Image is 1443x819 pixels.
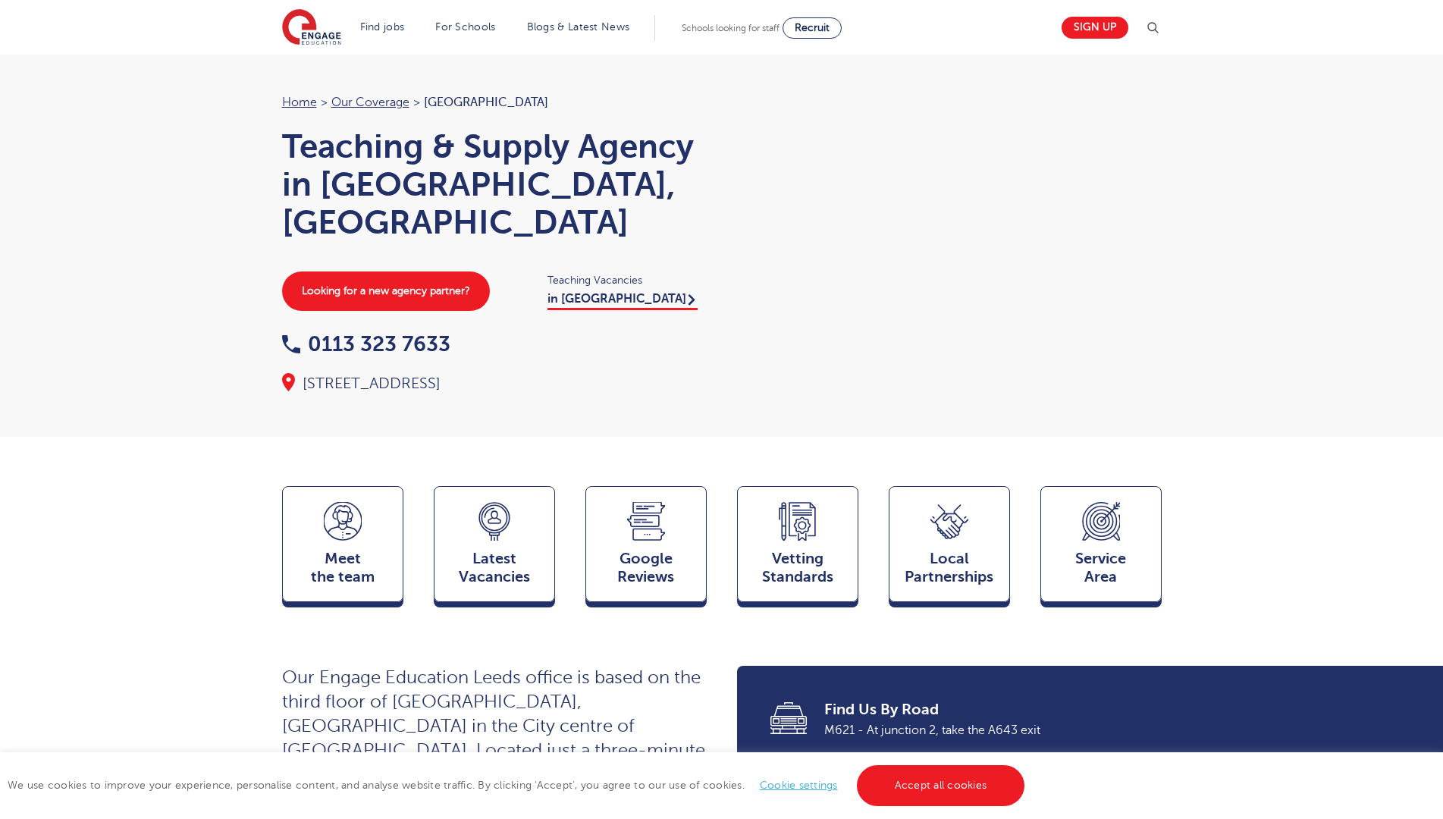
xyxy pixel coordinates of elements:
[783,17,842,39] a: Recruit
[290,550,395,586] span: Meet the team
[442,550,547,586] span: Latest Vacancies
[413,96,420,109] span: >
[585,486,707,609] a: GoogleReviews
[745,550,850,586] span: Vetting Standards
[434,486,555,609] a: LatestVacancies
[282,332,450,356] a: 0113 323 7633
[760,780,838,791] a: Cookie settings
[547,271,707,289] span: Teaching Vacancies
[360,21,405,33] a: Find jobs
[321,96,328,109] span: >
[282,9,341,47] img: Engage Education
[282,271,490,311] a: Looking for a new agency partner?
[282,486,403,609] a: Meetthe team
[527,21,630,33] a: Blogs & Latest News
[282,127,707,241] h1: Teaching & Supply Agency in [GEOGRAPHIC_DATA], [GEOGRAPHIC_DATA]
[1062,17,1128,39] a: Sign up
[824,720,1140,740] span: M621 - At junction 2, take the A643 exit
[795,22,830,33] span: Recruit
[824,699,1140,720] span: Find Us By Road
[682,23,780,33] span: Schools looking for staff
[282,96,317,109] a: Home
[282,373,707,394] div: [STREET_ADDRESS]
[424,96,548,109] span: [GEOGRAPHIC_DATA]
[737,486,858,609] a: VettingStandards
[594,550,698,586] span: Google Reviews
[857,765,1025,806] a: Accept all cookies
[547,292,698,310] a: in [GEOGRAPHIC_DATA]
[282,93,707,112] nav: breadcrumb
[435,21,495,33] a: For Schools
[331,96,409,109] a: Our coverage
[1049,550,1153,586] span: Service Area
[897,550,1002,586] span: Local Partnerships
[1040,486,1162,609] a: ServiceArea
[889,486,1010,609] a: Local Partnerships
[8,780,1028,791] span: We use cookies to improve your experience, personalise content, and analyse website traffic. By c...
